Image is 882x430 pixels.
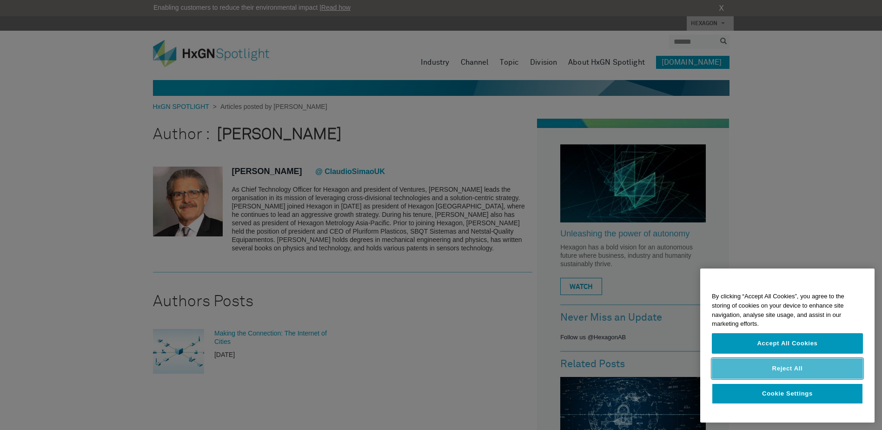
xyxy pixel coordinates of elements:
[700,269,875,423] div: Cookie banner
[700,269,875,423] div: Privacy
[712,333,863,354] button: Accept All Cookies
[700,287,875,333] div: By clicking “Accept All Cookies”, you agree to the storing of cookies on your device to enhance s...
[712,383,863,404] button: Cookie Settings
[712,358,863,379] button: Reject All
